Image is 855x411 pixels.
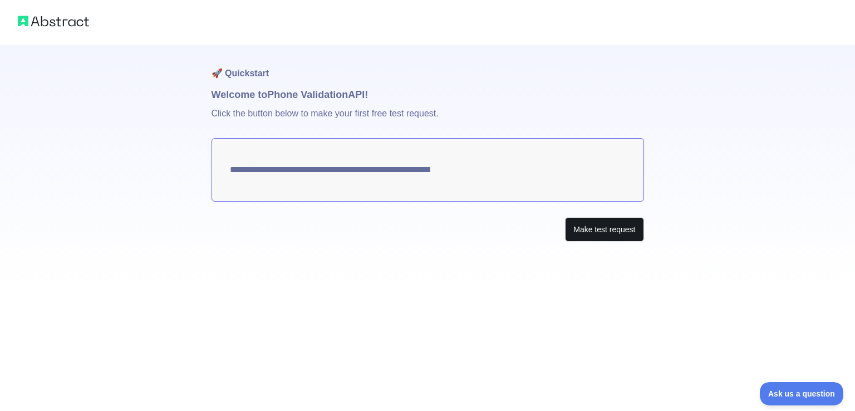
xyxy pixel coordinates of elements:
[212,87,644,102] h1: Welcome to Phone Validation API!
[212,45,644,87] h1: 🚀 Quickstart
[212,102,644,138] p: Click the button below to make your first free test request.
[760,382,844,405] iframe: Toggle Customer Support
[565,217,643,242] button: Make test request
[18,13,89,29] img: Abstract logo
